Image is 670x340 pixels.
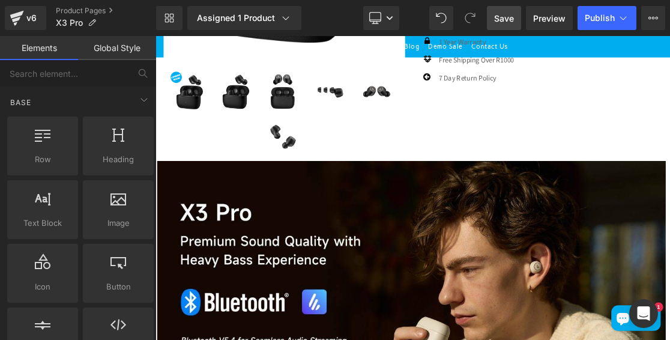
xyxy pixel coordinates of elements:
[585,13,615,23] span: Publish
[24,10,39,26] div: v6
[400,1,506,17] p: 1 Year Warranty
[578,6,636,30] button: Publish
[86,153,150,166] span: Heading
[9,97,32,108] span: Base
[494,12,514,25] span: Save
[150,49,210,109] img: X3 Pro
[400,52,506,68] p: 7 Day Return Policy
[5,6,46,30] a: v6
[11,281,74,293] span: Icon
[84,49,144,109] img: X3 Pro
[11,217,74,229] span: Text Block
[429,6,453,30] button: Undo
[400,26,506,43] p: Free Shipping Over R1000
[282,49,342,109] img: X3 Pro
[56,18,83,28] span: X3 Pro
[641,6,665,30] button: More
[458,6,482,30] button: Redo
[629,299,658,328] div: Open Intercom Messenger
[56,6,156,16] a: Product Pages
[533,12,566,25] span: Preview
[526,6,573,30] a: Preview
[86,217,150,229] span: Image
[78,36,156,60] a: Global Style
[86,281,150,293] span: Button
[11,153,74,166] span: Row
[197,12,292,24] div: Assigned 1 Product
[18,49,78,109] img: X3 Pro
[216,49,276,109] img: X3 Pro
[150,112,210,172] img: X3 Pro
[156,6,183,30] a: New Library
